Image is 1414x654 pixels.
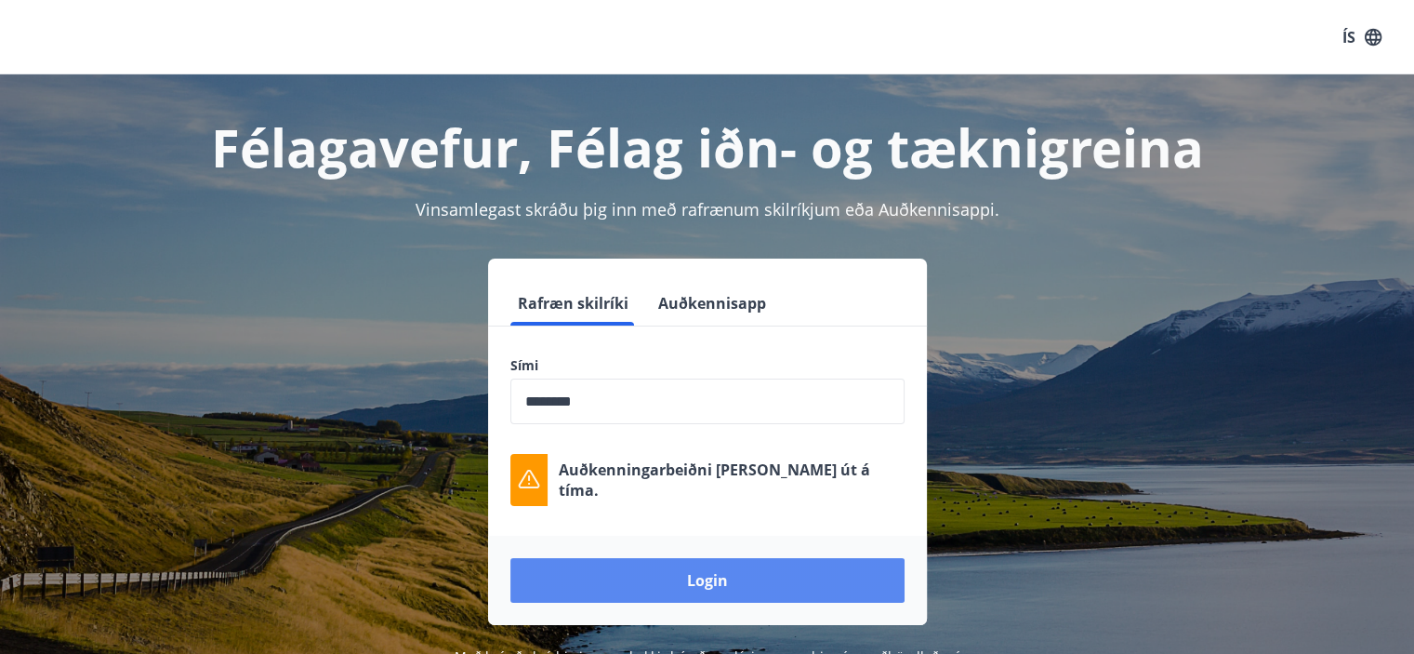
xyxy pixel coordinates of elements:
label: Sími [510,356,905,375]
p: Auðkenningarbeiðni [PERSON_NAME] út á tíma. [559,460,905,501]
span: Vinsamlegast skráðu þig inn með rafrænum skilríkjum eða Auðkennisappi. [416,198,999,220]
h1: Félagavefur, Félag iðn- og tæknigreina [60,112,1355,182]
button: Rafræn skilríki [510,281,636,326]
button: Login [510,558,905,603]
button: ÍS [1332,20,1392,54]
button: Auðkennisapp [651,281,773,326]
